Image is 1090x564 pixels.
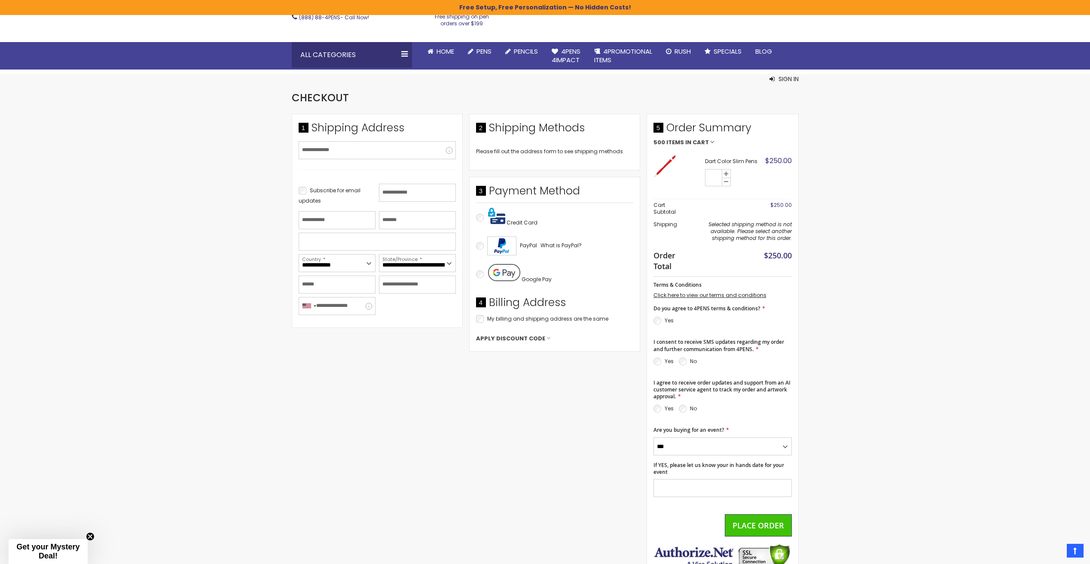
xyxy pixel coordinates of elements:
[520,242,537,249] span: PayPal
[461,42,498,61] a: Pens
[487,237,516,255] img: Acceptance Mark
[86,532,95,541] button: Close teaser
[514,47,538,56] span: Pencils
[507,219,537,226] span: Credit Card
[421,42,461,61] a: Home
[690,405,697,412] label: No
[545,42,587,70] a: 4Pens4impact
[690,358,697,365] label: No
[299,14,369,21] span: - Call Now!
[665,405,674,412] label: Yes
[653,426,724,434] span: Are you buying for an event?
[9,539,88,564] div: Get your Mystery Deal!Close teaser
[653,199,687,218] th: Cart Subtotal
[426,10,498,27] div: Free shipping on pen orders over $199
[594,47,652,64] span: 4PROMOTIONAL ITEMS
[708,221,792,242] span: Selected shipping method is not available. Please select another shipping method for this order.
[653,249,682,271] strong: Order Total
[540,242,582,249] span: What is PayPal?
[779,75,799,83] span: Sign In
[498,42,545,61] a: Pencils
[769,75,799,83] button: Sign In
[522,276,552,283] span: Google Pay
[552,47,580,64] span: 4Pens 4impact
[16,543,79,560] span: Get your Mystery Deal!
[659,42,698,61] a: Rush
[476,121,633,139] div: Shipping Methods
[653,338,784,352] span: I consent to receive SMS updates regarding my order and further communication from 4PENS.
[488,207,505,224] img: Pay with credit card
[476,335,545,343] span: Apply Discount Code
[653,221,677,228] span: Shipping
[653,121,792,139] span: Order Summary
[476,184,633,203] div: Payment Method
[770,201,792,209] span: $250.00
[488,264,520,281] img: Pay with Google Pay
[653,154,677,178] img: Dart Color slim Pens-Bright Red
[292,91,349,105] span: Checkout
[653,305,760,312] span: Do you agree to 4PENS terms & conditions?
[665,358,674,365] label: Yes
[299,297,319,315] div: United States: +1
[675,47,691,56] span: Rush
[705,158,761,165] strong: Dart Color Slim Pens
[540,240,582,251] a: What is PayPal?
[653,281,702,288] span: Terms & Conditions
[1019,541,1090,564] iframe: Google Customer Reviews
[299,121,456,139] div: Shipping Address
[487,315,608,322] span: My billing and shipping address are the same
[299,187,360,204] span: Subscribe for email updates
[755,47,772,56] span: Blog
[653,379,791,400] span: I agree to receive order updates and support from an AI customer service agent to track my order ...
[292,42,412,68] div: All Categories
[764,250,792,261] span: $250.00
[653,139,665,146] span: 500
[748,42,779,61] a: Blog
[698,42,748,61] a: Specials
[476,148,633,155] div: Please fill out the address form to see shipping methods.
[653,461,784,476] span: If YES, please let us know your in hands date for your event
[437,47,454,56] span: Home
[765,156,792,166] span: $250.00
[666,139,709,146] span: Items in Cart
[665,317,674,324] label: Yes
[733,520,784,531] span: Place Order
[587,42,659,70] a: 4PROMOTIONALITEMS
[476,295,633,314] div: Billing Address
[714,47,742,56] span: Specials
[476,47,492,56] span: Pens
[653,291,766,299] a: Click here to view our terms and conditions
[725,514,792,537] button: Place Order
[299,14,340,21] a: (888) 88-4PENS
